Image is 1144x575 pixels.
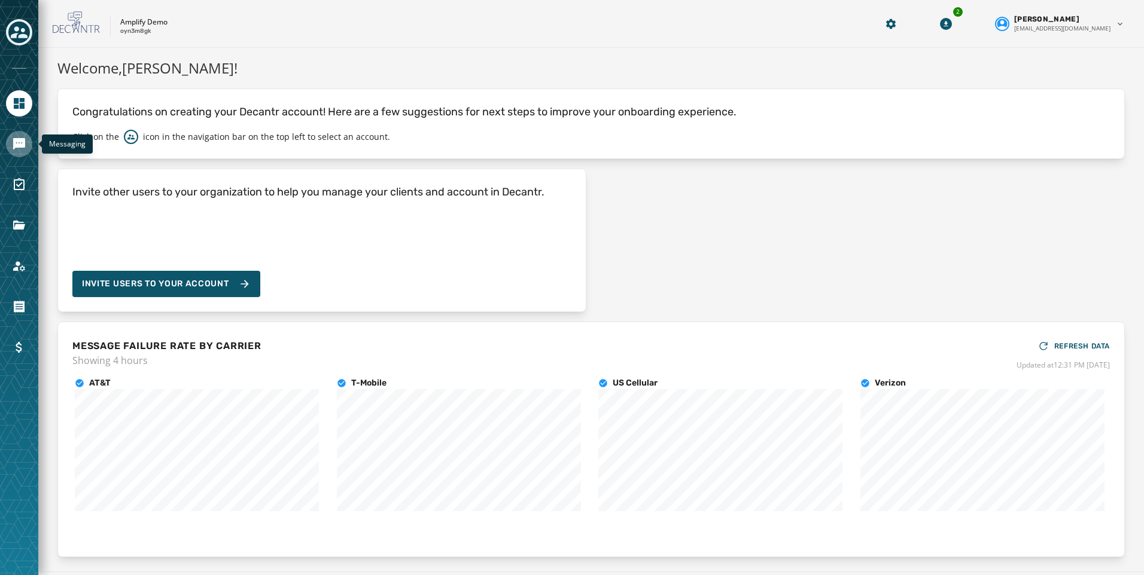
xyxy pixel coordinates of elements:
div: Messaging [42,134,93,154]
span: [PERSON_NAME] [1014,14,1079,24]
a: Navigate to Files [6,212,32,238]
div: 2 [952,6,964,18]
button: Invite Users to your account [72,271,260,297]
a: Navigate to Account [6,253,32,279]
p: icon in the navigation bar on the top left to select an account. [143,131,390,143]
button: User settings [990,10,1130,38]
h4: Invite other users to your organization to help you manage your clients and account in Decantr. [72,183,544,200]
p: oyn3m8gk [120,27,151,36]
button: REFRESH DATA [1037,337,1110,356]
p: Congratulations on creating your Decantr account! Here are a few suggestions for next steps to im... [72,103,1110,120]
span: Updated at 12:31 PM [DATE] [1017,360,1110,370]
h1: Welcome, [PERSON_NAME] ! [57,57,1125,79]
button: Toggle account select drawer [6,19,32,45]
span: Showing 4 hours [72,353,261,368]
a: Navigate to Orders [6,293,32,320]
a: Navigate to Home [6,90,32,117]
h4: T-Mobile [351,377,387,389]
a: Navigate to Surveys [6,172,32,198]
button: Manage global settings [880,13,902,35]
h4: Verizon [875,377,906,389]
span: [EMAIL_ADDRESS][DOMAIN_NAME] [1014,24,1110,33]
h4: AT&T [89,377,111,389]
h4: US Cellular [613,377,658,389]
p: Amplify Demo [120,17,168,27]
h4: MESSAGE FAILURE RATE BY CARRIER [72,339,261,353]
a: Navigate to Billing [6,334,32,360]
a: Navigate to Messaging [6,131,32,157]
span: Invite Users to your account [82,278,229,290]
span: REFRESH DATA [1054,341,1110,351]
button: Download Menu [935,13,957,35]
p: Click on the [72,131,119,143]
